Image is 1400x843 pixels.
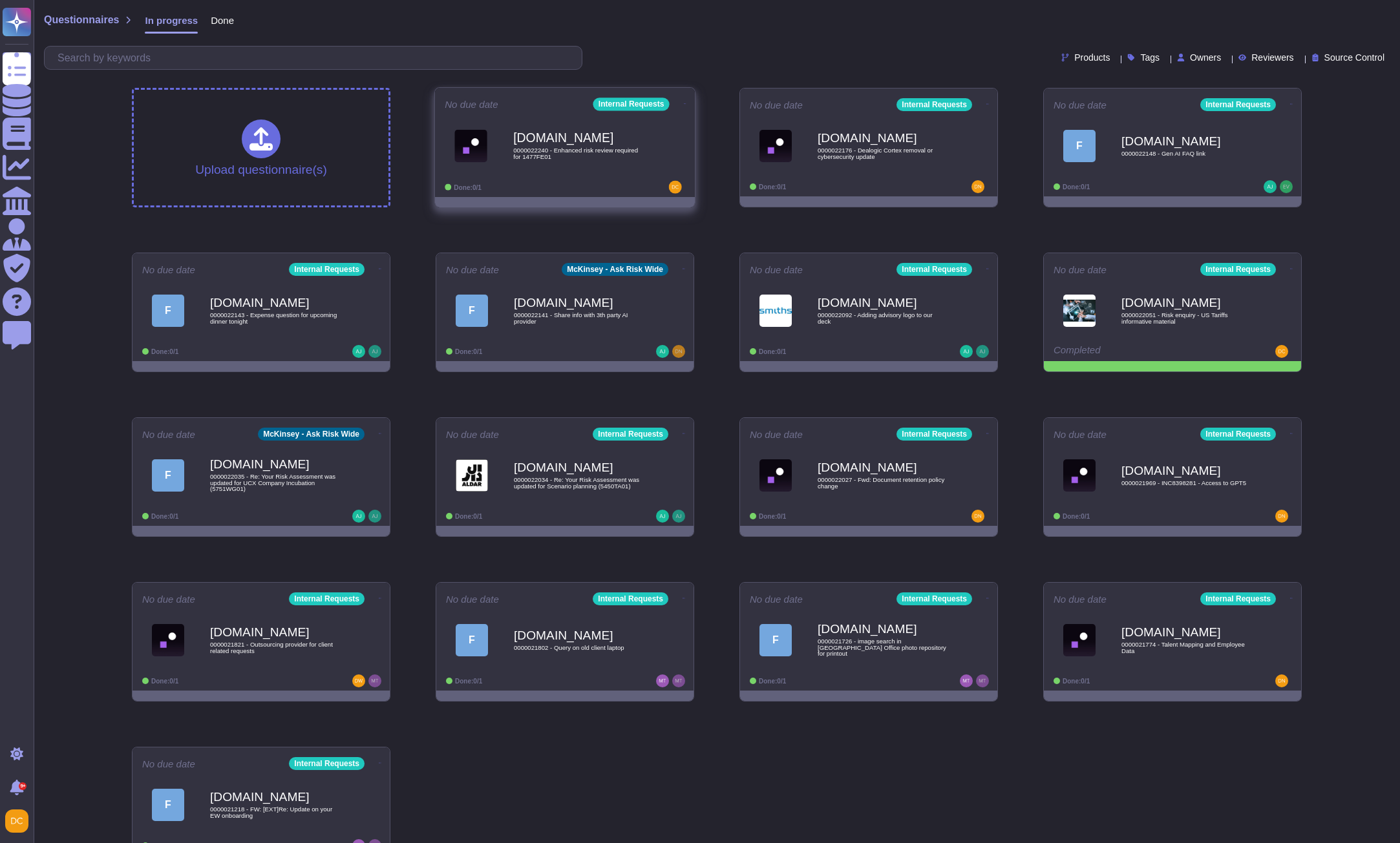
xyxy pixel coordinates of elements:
div: F [456,624,488,656]
img: user [976,674,989,687]
b: [DOMAIN_NAME] [210,297,339,309]
b: [DOMAIN_NAME] [818,623,947,635]
div: Internal Requests [289,592,365,605]
b: [DOMAIN_NAME] [210,626,339,638]
img: Logo [759,459,792,492]
div: McKinsey - Ask Risk Wide [258,428,365,441]
div: 9+ [19,782,27,790]
span: No due date [1054,430,1107,439]
div: F [456,295,488,327]
div: Internal Requests [593,592,668,605]
span: 0000022027 - Fwd: Document retention policy change [818,477,947,489]
span: Done: 0/1 [455,678,482,685]
b: [DOMAIN_NAME] [818,132,947,144]
span: Done: 0/1 [759,678,786,685]
img: user [672,674,685,687]
span: Source Control [1324,53,1384,62]
span: Done: 0/1 [455,348,482,355]
img: user [1280,180,1293,193]
img: user [656,345,669,358]
b: [DOMAIN_NAME] [1121,464,1251,477]
b: [DOMAIN_NAME] [818,461,947,474]
span: No due date [142,430,195,439]
b: [DOMAIN_NAME] [210,458,339,470]
span: No due date [142,759,195,769]
div: McKinsey - Ask Risk Wide [562,263,668,276]
img: user [1264,180,1277,193]
span: 0000022143 - Expense question for upcoming dinner tonight [210,312,339,324]
span: No due date [1054,100,1107,110]
img: user [368,345,381,358]
img: user [352,510,365,523]
img: Logo [759,295,792,327]
div: Internal Requests [896,428,972,441]
input: Search by keywords [51,47,582,69]
span: 0000022141 - Share info with 3th party AI provider [514,312,643,324]
span: 0000021774 - Talent Mapping and Employee Data [1121,641,1251,654]
div: Internal Requests [896,98,972,111]
span: No due date [750,594,803,604]
img: user [1275,345,1288,358]
span: No due date [750,265,803,275]
span: 0000021821 - Outsourcing provider for client related requests [210,641,339,654]
span: No due date [446,430,499,439]
span: 0000022240 - Enhanced risk review required for 1477FE01 [513,147,644,160]
div: Internal Requests [593,428,668,441]
b: [DOMAIN_NAME] [513,132,644,144]
img: user [669,181,682,194]
span: Products [1074,53,1110,62]
span: Tags [1140,53,1160,62]
div: Internal Requests [1200,98,1276,111]
span: No due date [446,594,499,604]
div: F [152,295,184,327]
span: No due date [445,99,498,109]
span: No due date [750,430,803,439]
b: [DOMAIN_NAME] [1121,135,1251,147]
img: user [971,510,984,523]
img: user [5,809,28,833]
div: Internal Requests [896,592,972,605]
div: Internal Requests [1200,263,1276,276]
div: Internal Requests [289,263,365,276]
span: Done: 0/1 [1063,183,1090,191]
b: [DOMAIN_NAME] [514,461,643,474]
img: user [352,345,365,358]
span: No due date [1054,265,1107,275]
img: user [368,674,381,687]
div: F [152,789,184,821]
div: Internal Requests [1200,428,1276,441]
img: user [976,345,989,358]
img: Logo [454,129,487,162]
img: Logo [759,130,792,162]
span: No due date [750,100,803,110]
b: [DOMAIN_NAME] [818,297,947,309]
span: Reviewers [1251,53,1293,62]
span: No due date [1054,594,1107,604]
span: Done: 0/1 [455,513,482,520]
img: Logo [152,624,184,656]
span: Done: 0/1 [759,348,786,355]
span: In progress [145,16,198,25]
span: Done: 0/1 [151,348,178,355]
img: user [960,674,973,687]
b: [DOMAIN_NAME] [514,297,643,309]
img: Logo [456,459,488,492]
span: 0000022035 - Re: Your Risk Assessment was updated for UCX Company Incubation (5751WG01) [210,474,339,492]
span: 0000022092 - Adding advisory logo to our deck [818,312,947,324]
span: Done: 0/1 [454,183,482,191]
div: Completed [1054,345,1212,358]
span: 0000022148 - Gen AI FAQ link [1121,151,1251,157]
img: Logo [1063,624,1096,656]
img: user [656,674,669,687]
span: No due date [142,594,195,604]
img: user [368,510,381,523]
div: Internal Requests [593,98,670,110]
div: F [152,459,184,492]
button: user [3,807,37,835]
span: Done: 0/1 [759,513,786,520]
span: 0000022176 - Dealogic Cortex removal or cybersecurity update [818,147,947,160]
span: Done [211,16,234,25]
span: Done: 0/1 [151,513,178,520]
span: Done: 0/1 [1063,513,1090,520]
span: No due date [446,265,499,275]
